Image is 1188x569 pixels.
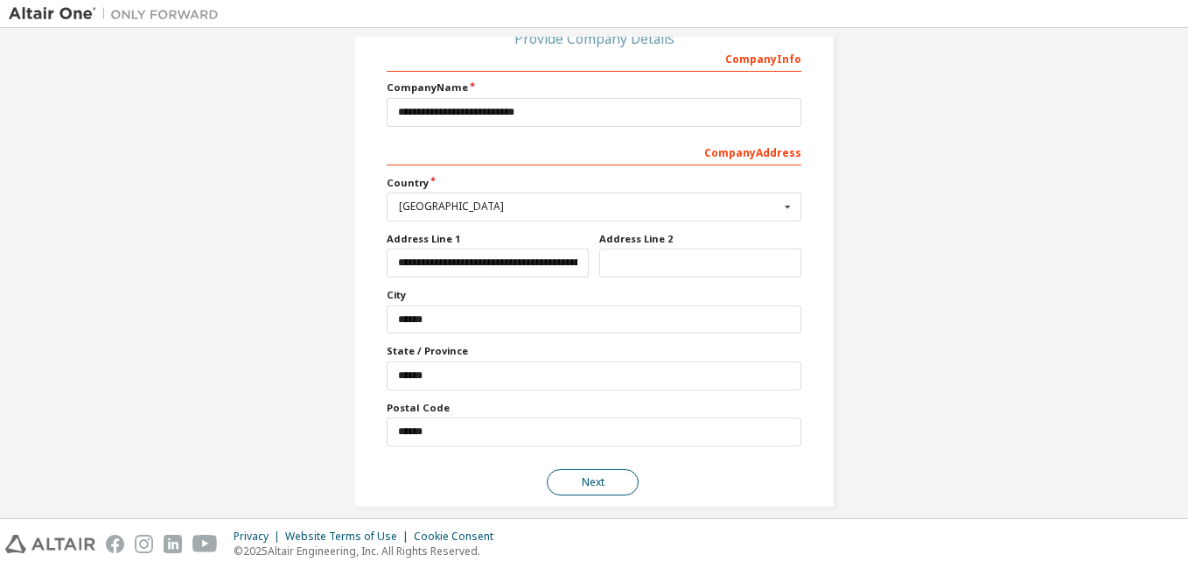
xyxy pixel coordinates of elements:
button: Next [547,469,639,495]
img: instagram.svg [135,535,153,553]
div: Provide Company Details [387,33,801,44]
div: Cookie Consent [414,530,504,544]
img: facebook.svg [106,535,124,553]
img: Altair One [9,5,227,23]
img: altair_logo.svg [5,535,95,553]
div: Company Address [387,137,801,165]
label: Address Line 1 [387,232,589,246]
label: Address Line 2 [599,232,801,246]
div: Company Info [387,44,801,72]
p: © 2025 Altair Engineering, Inc. All Rights Reserved. [234,544,504,558]
label: City [387,288,801,302]
label: State / Province [387,344,801,358]
label: Postal Code [387,401,801,415]
img: linkedin.svg [164,535,182,553]
div: Website Terms of Use [285,530,414,544]
div: [GEOGRAPHIC_DATA] [399,201,779,212]
label: Country [387,176,801,190]
label: Company Name [387,81,801,95]
img: youtube.svg [192,535,218,553]
div: Privacy [234,530,285,544]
